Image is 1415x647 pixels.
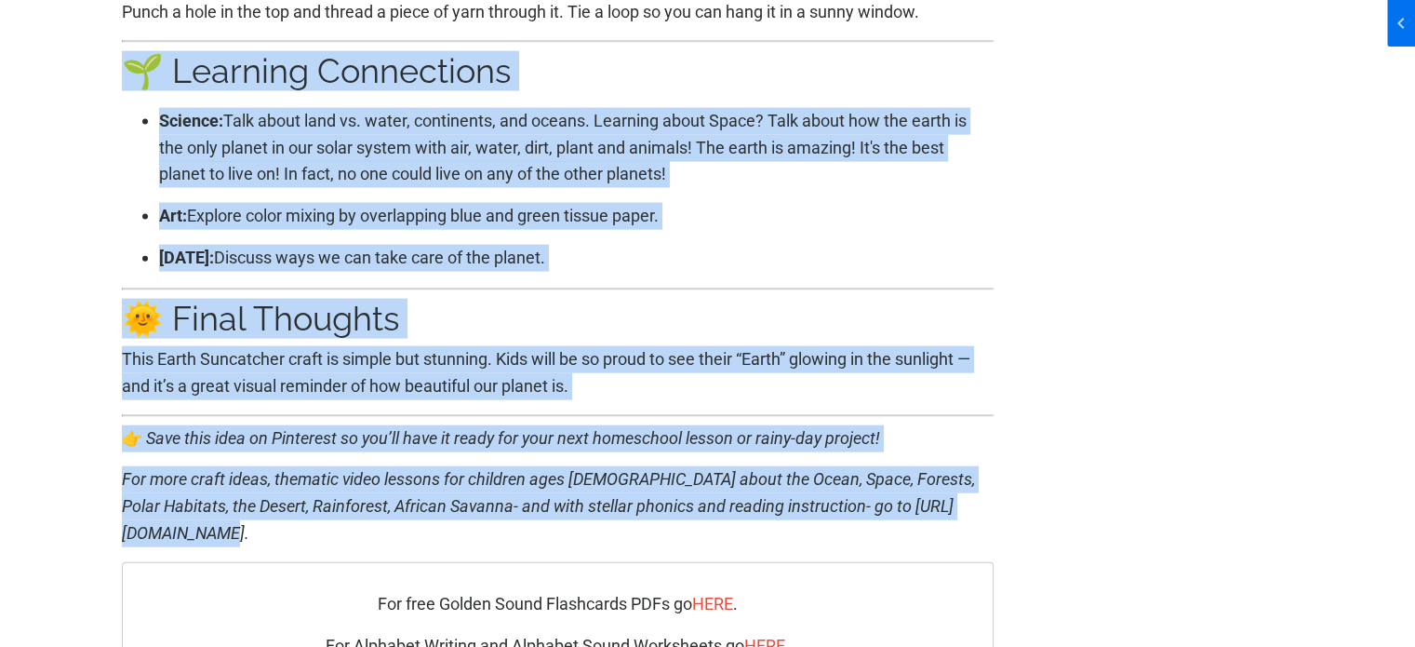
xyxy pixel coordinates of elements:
p: 👉 [122,425,995,452]
em: For more craft ideas, thematic video lessons for children ages [DEMOGRAPHIC_DATA] about the Ocean... [122,469,975,543]
strong: [DATE]: [159,248,214,267]
h2: 🌞 Final Thoughts [122,299,995,339]
strong: Art: [159,206,187,225]
span: chevron_left [3,12,25,34]
em: Save this idea on Pinterest so you’ll have it ready for your next homeschool lesson or rainy-day ... [146,428,880,448]
span: HERE [692,594,733,613]
a: HERE. [692,594,738,613]
h2: 🌱 Learning Connections [122,51,995,91]
strong: Science: [159,111,223,130]
p: Talk about land vs. water, continents, and oceans. Learning about Space? Talk about how the earth... [159,108,995,188]
p: Explore color mixing by overlapping blue and green tissue paper. [159,203,995,230]
p: This Earth Suncatcher craft is simple but stunning. Kids will be so proud to see their “Earth” gl... [122,346,995,400]
p: For free Golden Sound Flashcards PDFs go [179,591,938,618]
p: Discuss ways we can take care of the planet. [159,245,995,272]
